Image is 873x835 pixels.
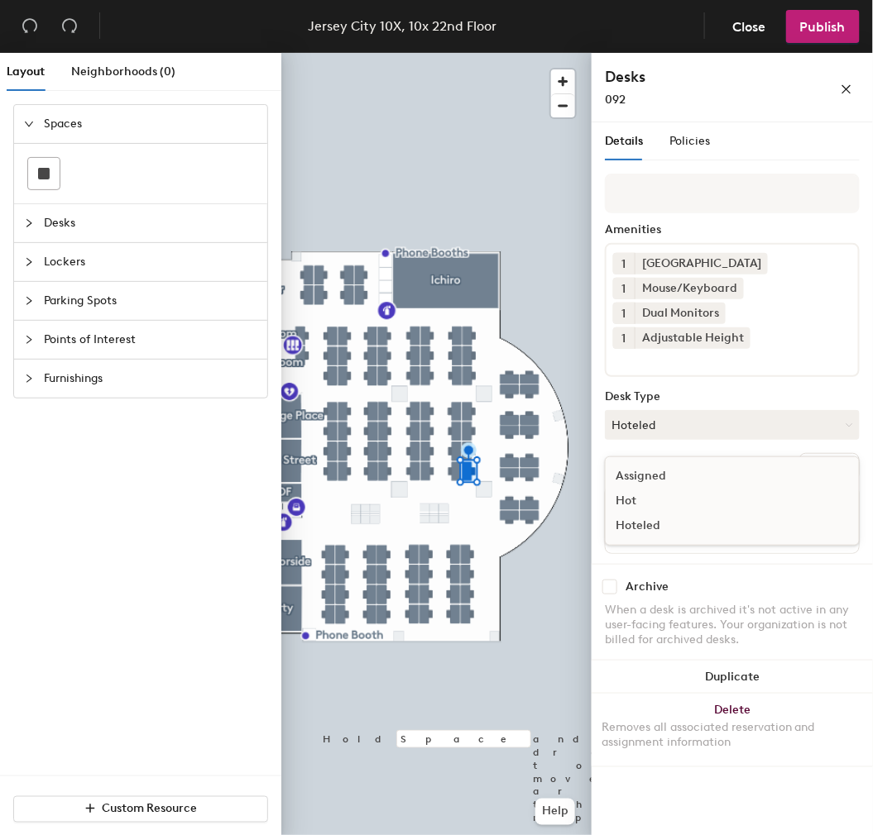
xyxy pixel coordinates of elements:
[605,223,860,236] div: Amenities
[606,489,771,513] div: Hot
[308,16,496,36] div: Jersey City 10X, 10x 22nd Floor
[635,303,726,324] div: Dual Monitors
[606,513,771,538] div: Hoteled
[103,802,198,816] span: Custom Resource
[605,66,787,88] h4: Desks
[44,243,257,281] span: Lockers
[44,204,257,242] span: Desks
[535,799,575,825] button: Help
[7,64,45,79] span: Layout
[605,93,626,107] span: 092
[613,303,635,324] button: 1
[718,10,779,43] button: Close
[71,64,175,79] span: Neighborhoods (0)
[786,10,860,43] button: Publish
[613,278,635,299] button: 1
[24,218,34,228] span: collapsed
[622,330,626,347] span: 1
[44,105,257,143] span: Spaces
[800,19,846,35] span: Publish
[605,390,860,403] div: Desk Type
[841,83,852,95] span: close
[622,255,626,273] span: 1
[635,327,751,349] div: Adjustable Height
[799,453,860,481] button: Ungroup
[13,10,46,43] button: Undo (⌘ + Z)
[606,464,771,489] div: Assigned
[24,374,34,384] span: collapsed
[592,661,873,694] button: Duplicate
[44,321,257,359] span: Points of Interest
[24,257,34,267] span: collapsed
[44,282,257,320] span: Parking Spots
[605,410,860,440] button: Hoteled
[24,119,34,129] span: expanded
[605,603,860,647] div: When a desk is archived it's not active in any user-facing features. Your organization is not bil...
[635,253,768,274] div: [GEOGRAPHIC_DATA]
[732,19,765,35] span: Close
[613,327,635,349] button: 1
[622,305,626,322] span: 1
[24,296,34,306] span: collapsed
[24,335,34,345] span: collapsed
[53,10,86,43] button: Redo (⌘ + ⇧ + Z)
[22,17,38,34] span: undo
[622,280,626,298] span: 1
[44,360,257,398] span: Furnishings
[635,278,744,299] div: Mouse/Keyboard
[669,134,710,148] span: Policies
[592,694,873,766] button: DeleteRemoves all associated reservation and assignment information
[626,580,669,594] div: Archive
[13,796,268,823] button: Custom Resource
[605,134,643,148] span: Details
[602,720,863,750] div: Removes all associated reservation and assignment information
[613,253,635,274] button: 1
